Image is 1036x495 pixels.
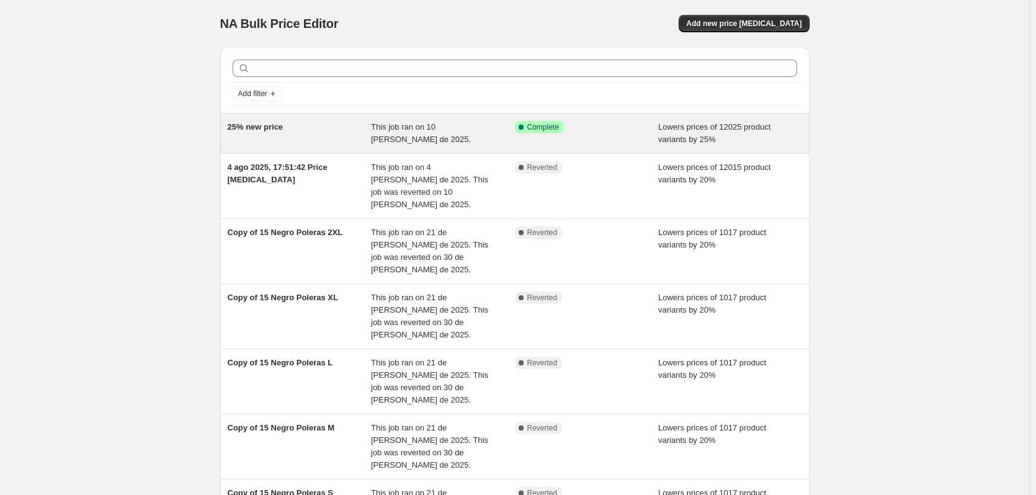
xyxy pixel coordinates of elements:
span: Lowers prices of 1017 product variants by 20% [658,293,766,314]
span: NA Bulk Price Editor [220,17,339,30]
span: This job ran on 21 de [PERSON_NAME] de 2025. This job was reverted on 30 de [PERSON_NAME] de 2025. [371,228,488,274]
span: Lowers prices of 1017 product variants by 20% [658,358,766,380]
span: Copy of 15 Negro Poleras L [228,358,333,367]
span: Lowers prices of 1017 product variants by 20% [658,423,766,445]
span: Add filter [238,89,267,99]
span: Copy of 15 Negro Poleras 2XL [228,228,343,237]
span: Lowers prices of 1017 product variants by 20% [658,228,766,249]
span: 4 ago 2025, 17:51:42 Price [MEDICAL_DATA] [228,163,328,184]
span: Reverted [527,358,558,368]
span: Copy of 15 Negro Poleras M [228,423,335,432]
span: This job ran on 21 de [PERSON_NAME] de 2025. This job was reverted on 30 de [PERSON_NAME] de 2025. [371,423,488,470]
span: Reverted [527,293,558,303]
span: Reverted [527,228,558,238]
span: Reverted [527,163,558,172]
span: This job ran on 10 [PERSON_NAME] de 2025. [371,122,471,144]
span: This job ran on 21 de [PERSON_NAME] de 2025. This job was reverted on 30 de [PERSON_NAME] de 2025. [371,358,488,404]
span: Complete [527,122,559,132]
button: Add filter [233,86,282,101]
button: Add new price [MEDICAL_DATA] [679,15,809,32]
span: Add new price [MEDICAL_DATA] [686,19,802,29]
span: 25% new price [228,122,284,132]
span: This job ran on 4 [PERSON_NAME] de 2025. This job was reverted on 10 [PERSON_NAME] de 2025. [371,163,488,209]
span: This job ran on 21 de [PERSON_NAME] de 2025. This job was reverted on 30 de [PERSON_NAME] de 2025. [371,293,488,339]
span: Copy of 15 Negro Poleras XL [228,293,338,302]
span: Reverted [527,423,558,433]
span: Lowers prices of 12015 product variants by 20% [658,163,770,184]
span: Lowers prices of 12025 product variants by 25% [658,122,770,144]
